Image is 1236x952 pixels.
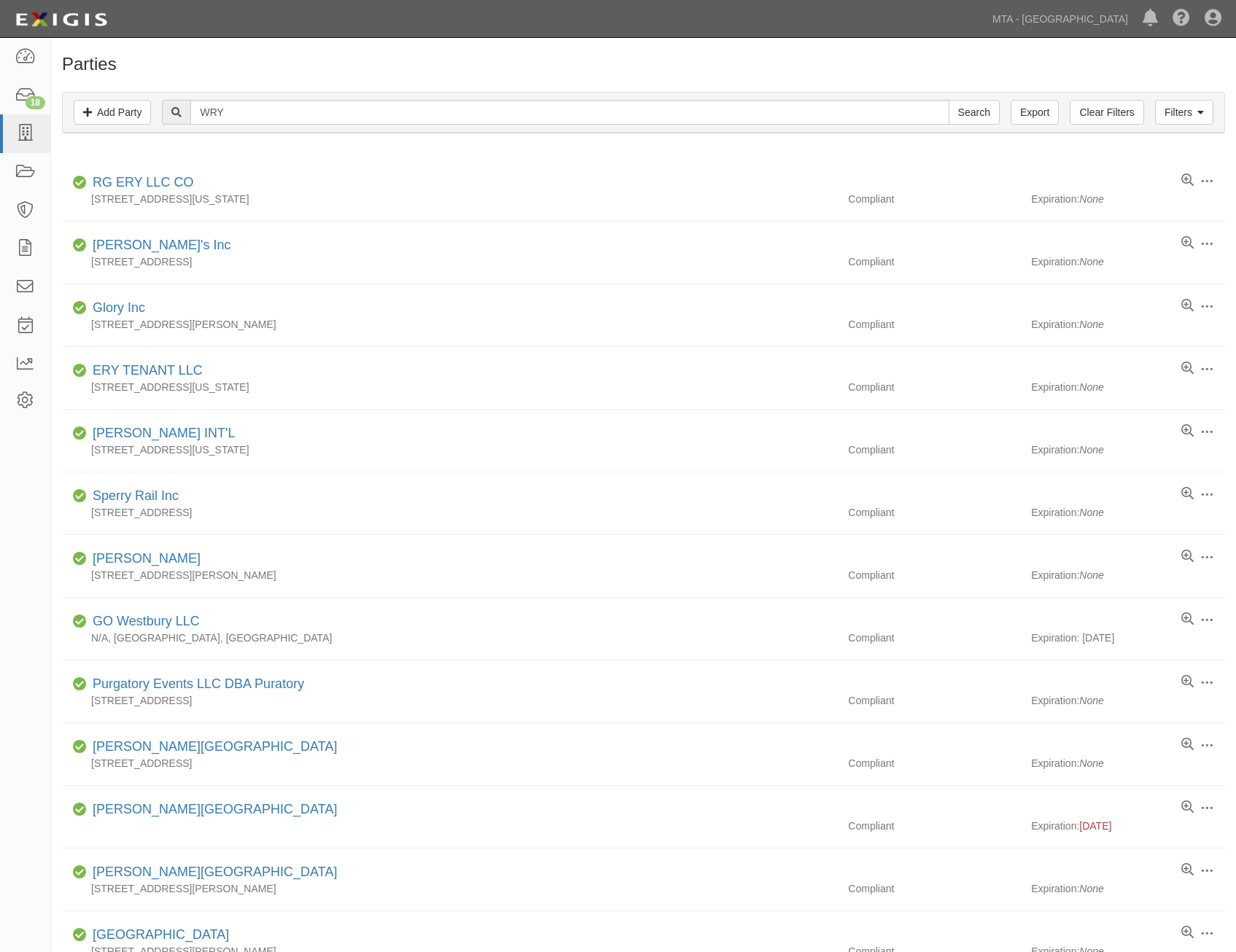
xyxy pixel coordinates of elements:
a: Export [1011,100,1059,125]
a: View results summary [1181,424,1194,439]
i: Compliant [73,366,87,376]
div: Expiration: [1031,756,1225,770]
div: Terry Marine [87,550,201,569]
a: View results summary [1181,236,1194,251]
i: None [1079,695,1103,706]
div: Compliant [837,505,1031,520]
a: View results summary [1181,299,1194,313]
div: RG ERY LLC CO [87,173,193,192]
i: Compliant [73,554,87,564]
div: Cory's Inc [87,236,230,255]
a: ERY TENANT LLC [93,363,203,378]
div: Expiration: [1031,192,1225,206]
div: [STREET_ADDRESS][PERSON_NAME] [62,881,837,896]
a: Add Party [74,100,151,125]
i: None [1079,883,1103,894]
a: [PERSON_NAME][GEOGRAPHIC_DATA] [93,739,337,754]
i: Compliant [73,867,87,878]
i: Compliant [73,805,87,815]
a: View results summary [1181,675,1194,690]
a: View results summary [1181,926,1194,940]
a: [PERSON_NAME] INT'L [93,426,235,440]
i: None [1079,444,1103,456]
div: Baldwin Public Library [87,738,337,757]
div: Compliant [837,380,1031,394]
a: View results summary [1181,612,1194,627]
input: Search [190,100,949,125]
h1: Parties [62,55,1225,74]
input: Search [949,100,1000,125]
img: Logo [11,7,112,33]
a: [PERSON_NAME] [93,551,201,566]
div: Compliant [837,881,1031,896]
div: Expiration: [1031,881,1225,896]
i: Compliant [73,930,87,940]
div: Expiration: [1031,568,1225,582]
i: None [1079,319,1103,330]
div: ERY TENANT LLC [87,362,203,381]
div: Expiration: [DATE] [1031,631,1225,645]
div: 18 [26,96,45,109]
div: Compliant [837,192,1031,206]
div: Compliant [837,819,1031,833]
div: Expiration: [1031,254,1225,269]
div: [STREET_ADDRESS][US_STATE] [62,192,837,206]
a: View results summary [1181,550,1194,564]
a: Clear Filters [1070,100,1143,125]
i: Compliant [73,491,87,502]
div: [STREET_ADDRESS][PERSON_NAME] [62,568,837,582]
div: Purgatory Events LLC DBA Puratory [87,675,304,694]
div: [STREET_ADDRESS] [62,693,837,708]
i: None [1079,507,1103,518]
i: Compliant [73,679,87,690]
div: [STREET_ADDRESS] [62,505,837,520]
a: Purgatory Events LLC DBA Puratory [93,676,304,691]
div: Baldwin Public Library [87,800,337,819]
div: GO Westbury LLC [87,612,200,631]
div: [STREET_ADDRESS][PERSON_NAME] [62,317,837,332]
div: [STREET_ADDRESS][US_STATE] [62,380,837,394]
a: Sperry Rail Inc [93,488,179,503]
div: Compliant [837,254,1031,269]
div: N/A, [GEOGRAPHIC_DATA], [GEOGRAPHIC_DATA] [62,631,837,645]
div: Compliant [837,631,1031,645]
div: Compliant [837,693,1031,708]
div: Expiration: [1031,505,1225,520]
div: Expiration: [1031,693,1225,708]
div: Compliant [837,442,1031,457]
i: None [1079,381,1103,393]
div: Expiration: [1031,317,1225,332]
div: Gold Coast Public Library [87,926,229,945]
i: Compliant [73,303,87,313]
div: Expiration: [1031,442,1225,457]
i: Compliant [73,178,87,188]
div: [STREET_ADDRESS] [62,756,837,770]
a: View results summary [1181,487,1194,502]
i: Compliant [73,617,87,627]
i: None [1079,256,1103,268]
div: Compliant [837,317,1031,332]
div: Expiration: [1031,380,1225,394]
i: None [1079,193,1103,205]
i: None [1079,757,1103,769]
span: [DATE] [1079,820,1111,832]
i: Help Center - Complianz [1173,10,1190,28]
a: MTA - [GEOGRAPHIC_DATA] [985,4,1135,34]
div: HEERY INT'L [87,424,235,443]
i: None [1079,569,1103,581]
div: Glen Cove Public Library [87,863,337,882]
a: Filters [1155,100,1213,125]
div: [STREET_ADDRESS] [62,254,837,269]
a: View results summary [1181,173,1194,188]
div: [STREET_ADDRESS][US_STATE] [62,442,837,457]
a: [PERSON_NAME][GEOGRAPHIC_DATA] [93,865,337,879]
a: [PERSON_NAME]'s Inc [93,238,230,252]
a: GO Westbury LLC [93,614,200,628]
a: [GEOGRAPHIC_DATA] [93,927,229,942]
a: Glory Inc [93,300,145,315]
a: [PERSON_NAME][GEOGRAPHIC_DATA] [93,802,337,816]
a: View results summary [1181,362,1194,376]
i: Compliant [73,429,87,439]
div: Sperry Rail Inc [87,487,179,506]
a: View results summary [1181,800,1194,815]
